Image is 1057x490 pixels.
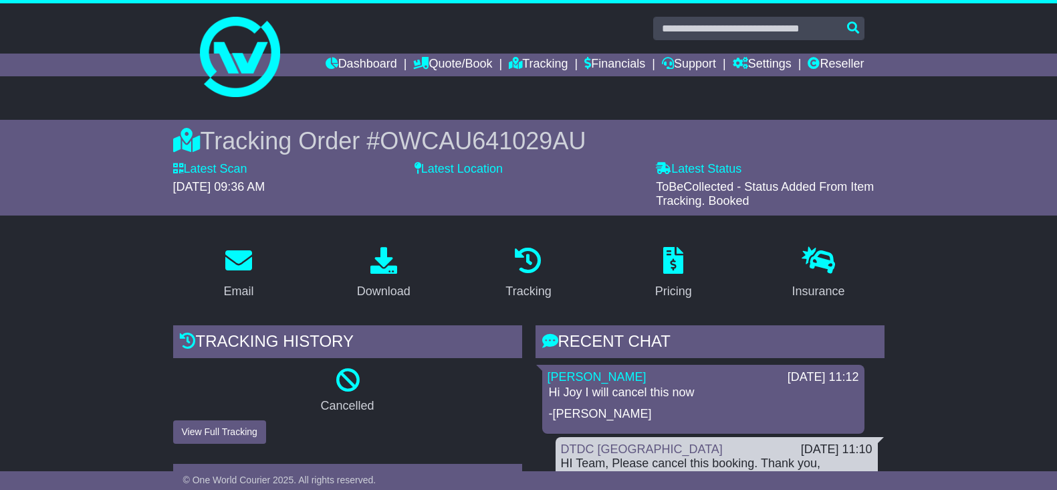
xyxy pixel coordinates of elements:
[784,242,854,305] a: Insurance
[357,282,410,301] div: Download
[497,242,560,305] a: Tracking
[223,282,253,301] div: Email
[183,475,376,485] span: © One World Courier 2025. All rights reserved.
[733,54,792,76] a: Settings
[413,54,492,76] a: Quote/Book
[509,54,568,76] a: Tracking
[380,127,586,155] span: OWCAU641029AU
[656,162,741,177] label: Latest Status
[792,282,845,301] div: Insurance
[505,282,551,301] div: Tracking
[173,162,247,177] label: Latest Scan
[173,399,522,414] p: Cancelled
[561,457,872,485] div: HI Team, Please cancel this booking. Thank you, [PERSON_NAME]
[173,420,266,444] button: View Full Tracking
[536,325,885,361] div: RECENT CHAT
[655,282,692,301] div: Pricing
[549,407,858,422] p: -[PERSON_NAME]
[173,127,885,155] div: Tracking Order #
[173,180,265,193] span: [DATE] 09:36 AM
[549,386,858,400] p: Hi Joy I will cancel this now
[348,242,419,305] a: Download
[326,54,397,76] a: Dashboard
[584,54,645,76] a: Financials
[548,370,647,384] a: [PERSON_NAME]
[647,242,701,305] a: Pricing
[662,54,716,76] a: Support
[656,180,874,208] span: ToBeCollected - Status Added From Item Tracking. Booked
[173,325,522,361] div: Tracking history
[808,54,864,76] a: Reseller
[788,370,859,385] div: [DATE] 11:12
[415,162,503,177] label: Latest Location
[215,242,262,305] a: Email
[801,442,872,457] div: [DATE] 11:10
[561,442,723,456] a: DTDC [GEOGRAPHIC_DATA]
